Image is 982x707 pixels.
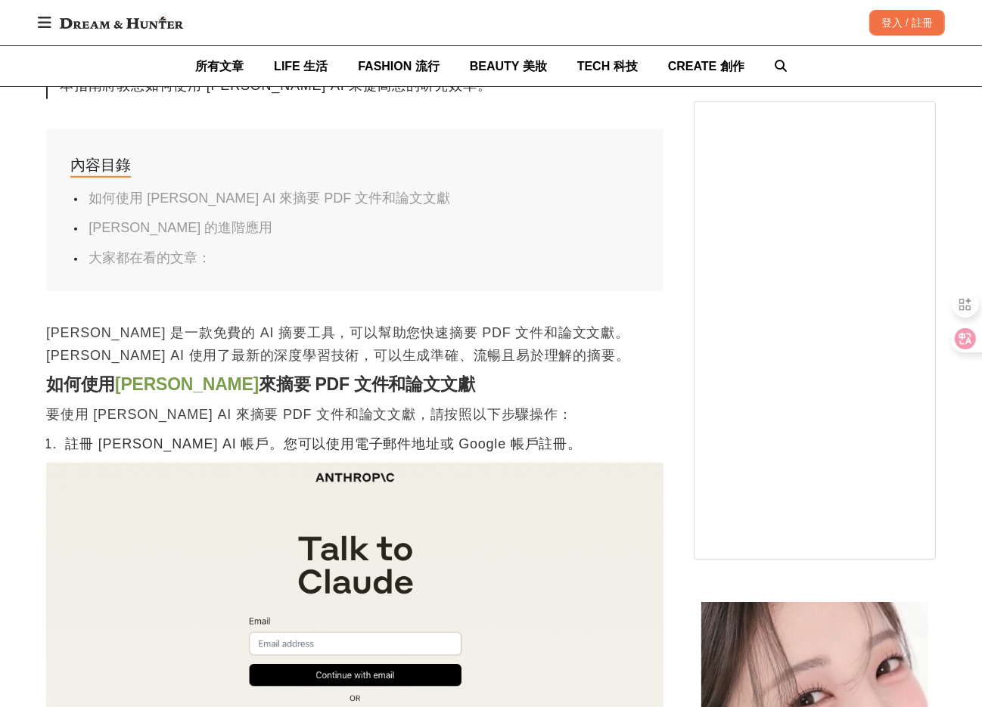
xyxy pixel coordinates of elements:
[195,46,244,86] a: 所有文章
[470,46,547,86] a: BEAUTY 美妝
[358,60,440,73] span: FASHION 流行
[577,60,638,73] span: TECH 科技
[668,46,744,86] a: CREATE 創作
[46,403,663,426] p: 要使用 [PERSON_NAME] AI 來摘要 PDF 文件和論文文獻，請按照以下步驟操作：
[89,250,211,265] a: 大家都在看的文章：
[668,60,744,73] span: CREATE 創作
[89,220,272,235] a: [PERSON_NAME] 的進階應用
[358,46,440,86] a: FASHION 流行
[46,321,663,367] p: [PERSON_NAME] 是一款免費的 AI 摘要工具，可以幫助您快速摘要 PDF 文件和論文文獻。[PERSON_NAME] AI 使用了最新的深度學習技術，可以生成準確、流暢且易於理解的摘要。
[89,191,450,206] a: 如何使用 [PERSON_NAME] AI 來摘要 PDF 文件和論文文獻
[274,46,328,86] a: LIFE 生活
[52,9,191,36] img: Dream & Hunter
[70,153,131,178] div: 內容目錄
[274,60,328,73] span: LIFE 生活
[470,60,547,73] span: BEAUTY 美妝
[61,433,643,455] li: 註冊 [PERSON_NAME] AI 帳戶。您可以使用電子郵件地址或 Google 帳戶註冊。
[195,60,244,73] span: 所有文章
[115,374,259,394] a: [PERSON_NAME]
[46,374,663,395] h2: 如何使用 來摘要 PDF 文件和論文文獻
[577,46,638,86] a: TECH 科技
[869,10,945,36] div: 登入 / 註冊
